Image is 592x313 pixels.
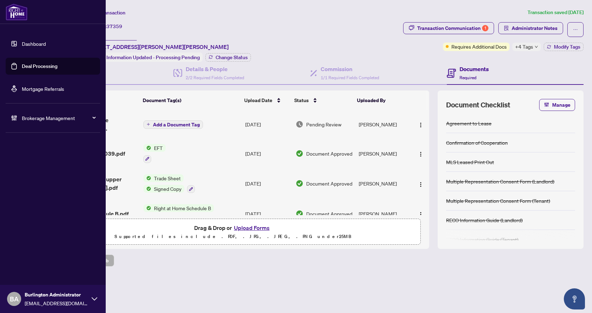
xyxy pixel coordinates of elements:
th: Upload Date [241,90,291,110]
div: Agreement to Lease [446,119,492,127]
span: 2/2 Required Fields Completed [186,75,244,80]
a: Dashboard [22,40,46,47]
span: Status [294,96,309,104]
img: Document Status [296,150,303,157]
div: Transaction Communication [417,23,488,34]
img: Logo [418,212,424,217]
a: Mortgage Referrals [22,86,64,92]
img: Status Icon [143,144,151,152]
span: View Transaction [88,10,125,16]
span: down [535,45,538,49]
div: 1 [482,25,488,31]
span: Pending Review [306,120,341,128]
span: Add a Document Tag [153,122,200,127]
button: Status IconEFT [143,144,166,163]
button: Logo [415,148,426,159]
span: Trade Sheet [151,174,184,182]
span: solution [504,26,509,31]
img: Status Icon [143,174,151,182]
button: Add a Document Tag [143,120,203,129]
span: Burlington Administrator [25,291,88,299]
span: Modify Tags [554,44,580,49]
span: Document Approved [306,180,352,187]
span: Manage [552,99,571,111]
span: 37359 [106,23,122,30]
div: Multiple Representation Consent Form (Tenant) [446,197,550,205]
span: Brokerage Management [22,114,95,122]
span: Document Approved [306,210,352,218]
td: [PERSON_NAME] [356,110,412,138]
div: Confirmation of Cooperation [446,139,508,146]
img: Document Status [296,120,303,128]
span: Right at Home Schedule B [151,204,214,212]
button: Status IconTrade SheetStatus IconSigned Copy [143,174,195,193]
button: Upload Forms [232,223,272,232]
div: RECO Information Guide (Landlord) [446,216,523,224]
span: plus [147,123,150,126]
img: Document Status [296,180,303,187]
h4: Documents [460,65,489,73]
div: Multiple Representation Consent Form (Landlord) [446,177,554,185]
button: Logo [415,119,426,130]
td: [DATE] [242,169,293,199]
td: [DATE] [242,199,293,229]
img: Status Icon [143,204,151,212]
div: MLS Leased Print Out [446,158,494,166]
img: Logo [418,122,424,128]
button: Manage [539,99,575,111]
td: [DATE] [242,110,293,138]
article: Transaction saved [DATE] [528,8,584,17]
th: Uploaded By [354,90,409,110]
button: Administrator Notes [498,22,563,34]
span: Requires Additional Docs [451,43,507,50]
button: Logo [415,208,426,219]
button: Transaction Communication1 [403,22,494,34]
span: [EMAIL_ADDRESS][DOMAIN_NAME] [25,299,88,307]
td: [PERSON_NAME] [356,199,412,229]
span: Document Approved [306,150,352,157]
th: Document Tag(s) [140,90,241,110]
img: Logo [418,182,424,187]
img: Logo [418,151,424,157]
td: [PERSON_NAME] [356,169,412,199]
h4: Commission [321,65,379,73]
span: Upload Date [244,96,272,104]
span: EFT [151,144,166,152]
td: [DATE] [242,138,293,169]
span: Signed Copy [151,185,184,193]
span: Required [460,75,476,80]
span: Change Status [216,55,248,60]
span: Document Checklist [446,100,510,110]
span: Information Updated - Processing Pending [106,54,200,61]
button: Logo [415,178,426,189]
button: Open asap [564,288,585,309]
h4: Details & People [186,65,244,73]
button: Status IconRight at Home Schedule B [143,204,214,223]
img: logo [6,4,27,20]
th: Status [291,90,354,110]
span: [STREET_ADDRESS][PERSON_NAME][PERSON_NAME] [87,43,229,51]
img: Document Status [296,210,303,218]
td: [PERSON_NAME] [356,138,412,169]
button: Modify Tags [544,43,584,51]
span: +4 Tags [515,43,533,51]
span: ellipsis [573,27,578,32]
span: Drag & Drop or [194,223,272,232]
span: BA [10,294,19,304]
div: Status: [87,52,203,62]
span: Administrator Notes [512,23,557,34]
img: Status Icon [143,185,151,193]
p: Supported files include .PDF, .JPG, .JPEG, .PNG under 25 MB [50,232,416,241]
span: 1/1 Required Fields Completed [321,75,379,80]
a: Deal Processing [22,63,57,69]
button: Change Status [205,53,251,62]
span: Drag & Drop orUpload FormsSupported files include .PDF, .JPG, .JPEG, .PNG under25MB [45,219,420,245]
